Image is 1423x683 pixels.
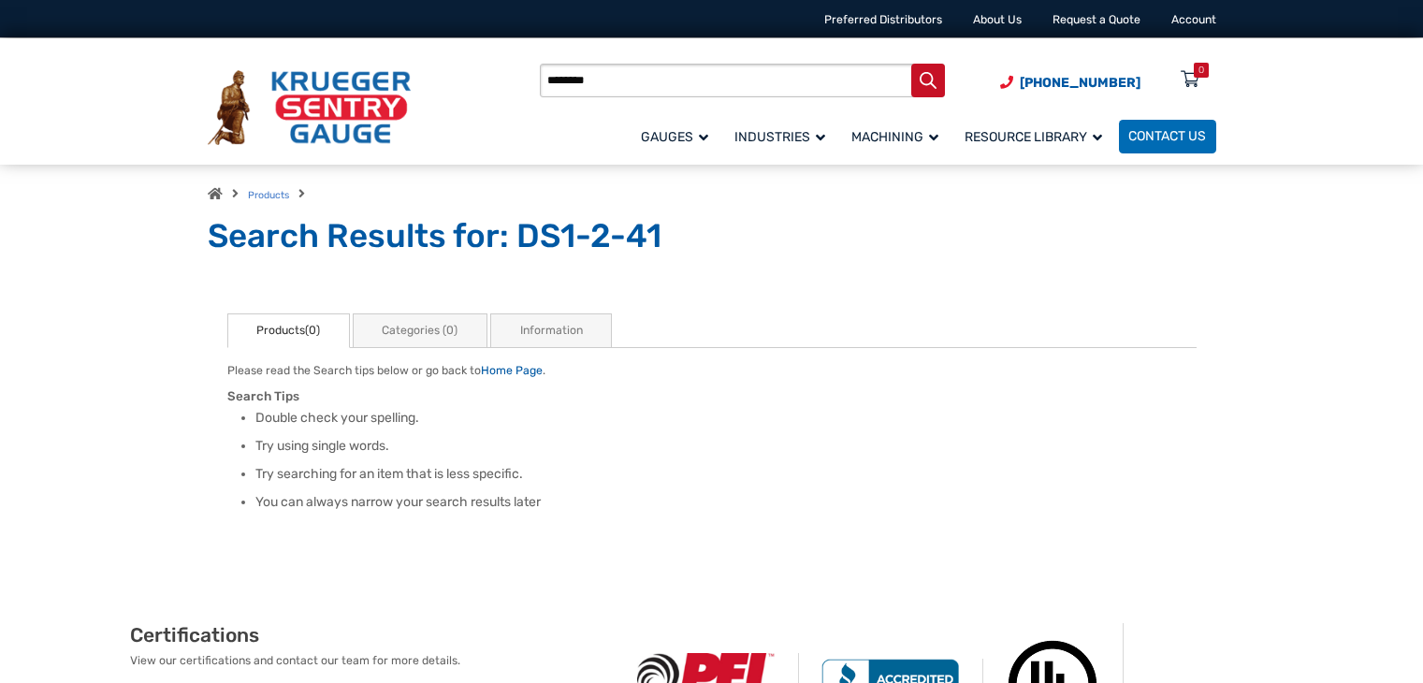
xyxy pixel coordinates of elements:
a: Request a Quote [1053,13,1140,26]
a: Home Page [481,364,543,377]
a: Phone Number (920) 434-8860 [1000,73,1140,93]
p: View our certifications and contact our team for more details. [130,652,615,669]
span: [PHONE_NUMBER] [1020,75,1140,91]
h1: Search Results for: DS1-2-41 [208,216,1216,257]
a: Preferred Distributors [824,13,942,26]
li: Try using single words. [255,437,1196,456]
img: Krueger Sentry Gauge [208,70,411,145]
li: Try searching for an item that is less specific. [255,465,1196,484]
a: Industries [725,117,842,155]
a: Information [490,313,612,348]
a: Contact Us [1119,120,1216,153]
a: Categories (0) [353,313,487,348]
a: Resource Library [955,117,1119,155]
span: Contact Us [1128,129,1206,145]
div: 0 [1198,63,1204,78]
span: Gauges [641,129,708,145]
a: Gauges [632,117,725,155]
span: Industries [734,129,825,145]
span: Resource Library [965,129,1102,145]
a: Machining [842,117,955,155]
a: Products(0) [227,313,350,348]
span: Machining [851,129,938,145]
li: You can always narrow your search results later [255,493,1196,512]
p: Please read the Search tips below or go back to . [227,362,1197,379]
a: About Us [973,13,1022,26]
h3: Search Tips [227,388,1197,404]
li: Double check your spelling. [255,409,1196,428]
a: Products [248,189,289,201]
h2: Certifications [130,623,615,647]
a: Account [1171,13,1216,26]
